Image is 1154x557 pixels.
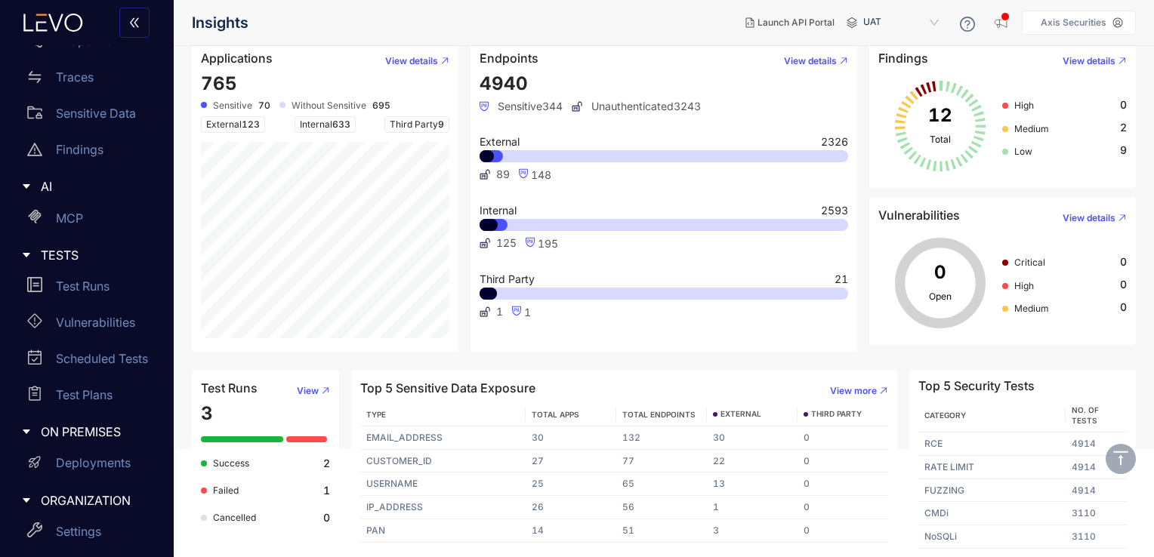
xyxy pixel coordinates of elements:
[538,237,558,250] span: 195
[56,143,103,156] p: Findings
[292,100,366,111] span: Without Sensitive
[56,211,83,225] p: MCP
[1014,123,1049,134] span: Medium
[918,379,1035,392] h4: Top 5 Security Tests
[213,512,256,523] span: Cancelled
[918,432,1066,456] td: RCE
[863,11,942,35] span: UAT
[622,410,696,419] span: TOTAL ENDPOINTS
[56,388,113,402] p: Test Plans
[56,525,101,538] p: Settings
[835,274,848,285] span: 21
[1051,206,1127,230] button: View details
[918,479,1066,503] td: FUZZING
[15,448,165,485] a: Deployments
[332,118,350,130] span: 633
[9,171,165,202] div: AI
[918,502,1066,525] td: CMDi
[41,180,153,193] span: AI
[720,410,761,419] span: EXTERNAL
[1112,449,1130,467] span: vertical-align-top
[798,496,888,519] td: 0
[526,496,616,519] td: 26
[733,11,847,35] button: Launch API Portal
[15,307,165,343] a: Vulnerabilities
[1120,301,1127,313] span: 0
[480,274,535,285] span: Third Party
[707,496,798,519] td: 1
[811,410,862,419] span: THIRD PARTY
[1066,479,1127,503] td: 4914
[360,519,526,543] td: PAN
[1014,280,1034,291] span: High
[438,118,444,130] span: 9
[878,51,928,65] h4: Findings
[213,100,252,111] span: Sensitive
[366,410,386,419] span: TYPE
[1014,100,1034,111] span: High
[360,426,526,450] td: EMAIL_ADDRESS
[27,69,42,85] span: swap
[524,306,531,319] span: 1
[918,456,1066,479] td: RATE LIMIT
[758,17,835,28] span: Launch API Portal
[1014,257,1045,268] span: Critical
[56,352,148,365] p: Scheduled Tests
[56,279,110,293] p: Test Runs
[242,118,260,130] span: 123
[15,98,165,134] a: Sensitive Data
[56,456,131,469] p: Deployments
[9,239,165,271] div: TESTS
[21,250,32,260] span: caret-right
[1120,99,1127,111] span: 0
[772,49,848,73] button: View details
[15,62,165,98] a: Traces
[1066,456,1127,479] td: 4914
[323,485,330,497] b: 1
[360,472,526,496] td: USERNAME
[798,426,888,450] td: 0
[1041,17,1106,28] p: Axis Securities
[531,168,551,181] span: 148
[1120,122,1127,134] span: 2
[480,137,520,147] span: External
[532,410,579,419] span: TOTAL APPS
[821,137,848,147] span: 2326
[878,208,960,222] h4: Vulnerabilities
[285,379,330,403] button: View
[372,100,390,111] b: 695
[258,100,270,111] b: 70
[323,457,330,469] b: 2
[818,379,888,403] button: View more
[297,386,319,396] span: View
[201,402,213,424] span: 3
[213,485,239,496] span: Failed
[830,386,877,396] span: View more
[480,205,517,216] span: Internal
[360,381,535,395] h4: Top 5 Sensitive Data Exposure
[798,519,888,543] td: 0
[201,72,237,94] span: 765
[323,512,330,524] b: 0
[201,51,273,65] h4: Applications
[360,496,526,519] td: IP_ADDRESS
[360,450,526,473] td: CUSTOMER_ID
[707,472,798,496] td: 13
[192,14,248,32] span: Insights
[21,181,32,192] span: caret-right
[15,203,165,239] a: MCP
[384,116,449,133] span: Third Party
[496,237,517,249] span: 125
[21,426,32,437] span: caret-right
[1063,56,1115,66] span: View details
[213,457,249,469] span: Success
[572,100,701,112] span: Unauthenticated 3243
[201,116,265,133] span: External
[616,519,707,543] td: 51
[707,426,798,450] td: 30
[707,450,798,473] td: 22
[1066,432,1127,456] td: 4914
[480,72,528,94] span: 4940
[526,472,616,496] td: 25
[496,306,503,318] span: 1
